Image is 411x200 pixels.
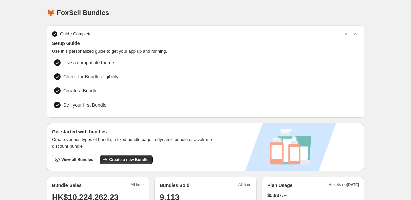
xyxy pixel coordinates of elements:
[47,9,109,17] h1: 🦊 FoxSell Bundles
[100,155,152,164] button: Create a new Bundle
[284,193,287,198] span: ∞
[238,182,251,189] span: All time
[52,182,82,189] h2: Bundle Sales
[52,40,359,47] span: Setup Guide
[160,182,189,189] h2: Bundles Sold
[63,73,118,80] span: Check for Bundle eligibility
[347,183,359,187] span: [DATE]
[267,182,292,189] h2: Plan Usage
[52,48,359,55] span: Use this personalized guide to get your app up and running.
[63,102,106,108] span: Sell your first Bundle
[52,136,218,150] span: Create various types of bundle, a fixed bundle page, a dynamic bundle or a volume discount bundle
[329,182,359,189] span: Resets on
[63,87,97,94] span: Create a Bundle
[60,31,92,37] span: Guide Complete
[267,192,282,199] span: $ 5,837
[63,59,114,66] span: Use a compatible theme
[131,182,144,189] span: All time
[109,157,148,162] span: Create a new Bundle
[267,192,359,199] div: /
[61,157,93,162] span: View all Bundles
[52,155,97,164] button: View all Bundles
[52,128,218,135] h3: Get started with bundles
